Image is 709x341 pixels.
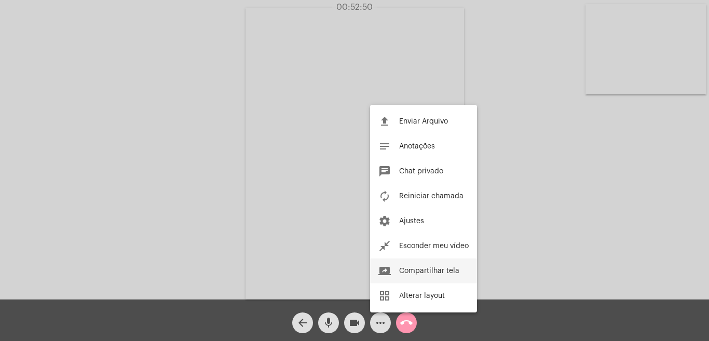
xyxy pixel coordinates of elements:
mat-icon: settings [378,215,391,227]
mat-icon: chat [378,165,391,178]
span: Chat privado [399,168,443,175]
mat-icon: grid_view [378,290,391,302]
span: Enviar Arquivo [399,118,448,125]
span: Reiniciar chamada [399,193,463,200]
span: Esconder meu vídeo [399,242,469,250]
mat-icon: autorenew [378,190,391,202]
mat-icon: file_upload [378,115,391,128]
span: Alterar layout [399,292,445,299]
mat-icon: close_fullscreen [378,240,391,252]
span: Anotações [399,143,435,150]
span: Compartilhar tela [399,267,459,275]
span: Ajustes [399,217,424,225]
mat-icon: screen_share [378,265,391,277]
mat-icon: notes [378,140,391,153]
